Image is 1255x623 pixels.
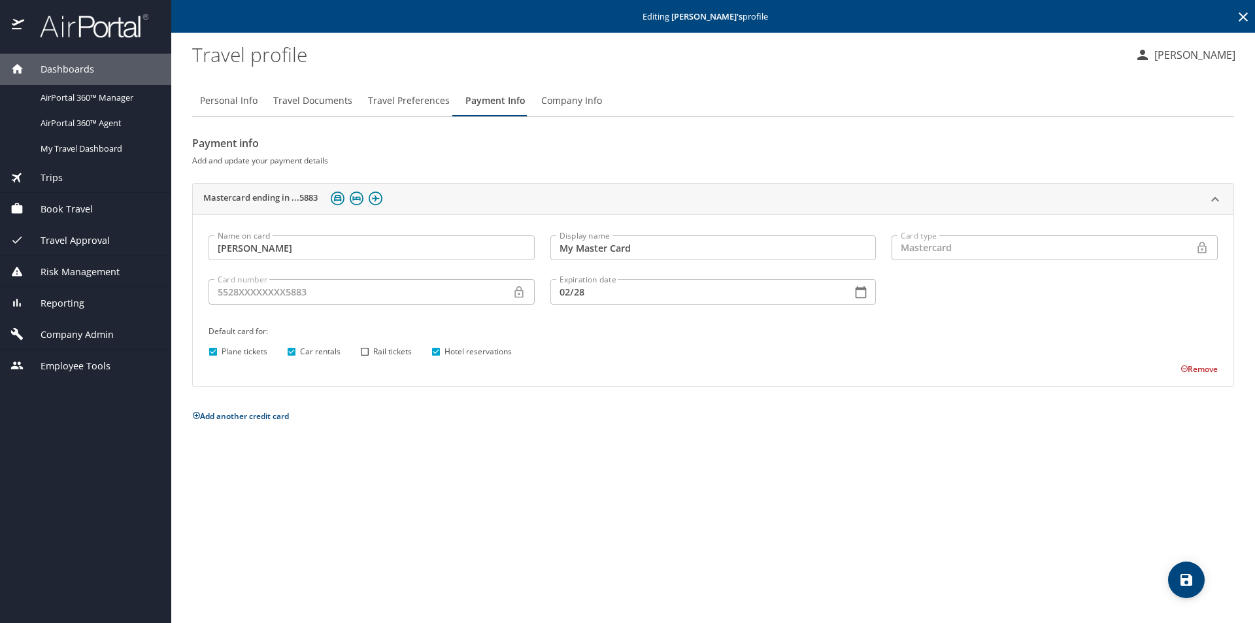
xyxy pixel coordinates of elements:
[24,233,110,248] span: Travel Approval
[550,279,842,304] input: MM/YY
[24,296,84,311] span: Reporting
[24,62,94,76] span: Dashboards
[24,171,63,185] span: Trips
[24,359,110,373] span: Employee Tools
[331,192,344,205] img: car
[892,235,1196,260] div: Mastercard
[24,328,114,342] span: Company Admin
[1150,47,1235,63] p: [PERSON_NAME]
[300,346,341,358] span: Car rentals
[1180,363,1218,375] button: Remove
[465,93,526,109] span: Payment Info
[192,411,289,422] button: Add another credit card
[671,10,743,22] strong: [PERSON_NAME] 's
[1129,43,1241,67] button: [PERSON_NAME]
[193,214,1233,386] div: Mastercard ending in ...5883
[541,93,602,109] span: Company Info
[444,346,512,358] span: Hotel reservations
[192,85,1234,116] div: Profile
[209,324,1218,338] h6: Default card for:
[203,192,318,207] h2: Mastercard ending in ...5883
[41,117,156,129] span: AirPortal 360™ Agent
[1168,562,1205,598] button: save
[192,154,1234,167] h6: Add and update your payment details
[41,92,156,104] span: AirPortal 360™ Manager
[368,93,450,109] span: Travel Preferences
[550,235,877,260] input: Ex. My corporate card
[24,265,120,279] span: Risk Management
[200,93,258,109] span: Personal Info
[350,192,363,205] img: hotel
[373,346,412,358] span: Rail tickets
[41,143,156,155] span: My Travel Dashboard
[24,202,93,216] span: Book Travel
[222,346,267,358] span: Plane tickets
[192,133,1234,154] h2: Payment info
[192,34,1124,75] h1: Travel profile
[273,93,352,109] span: Travel Documents
[12,13,25,39] img: icon-airportal.png
[25,13,148,39] img: airportal-logo.png
[193,184,1233,215] div: Mastercard ending in ...5883
[369,192,382,205] img: plane
[175,12,1251,21] p: Editing profile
